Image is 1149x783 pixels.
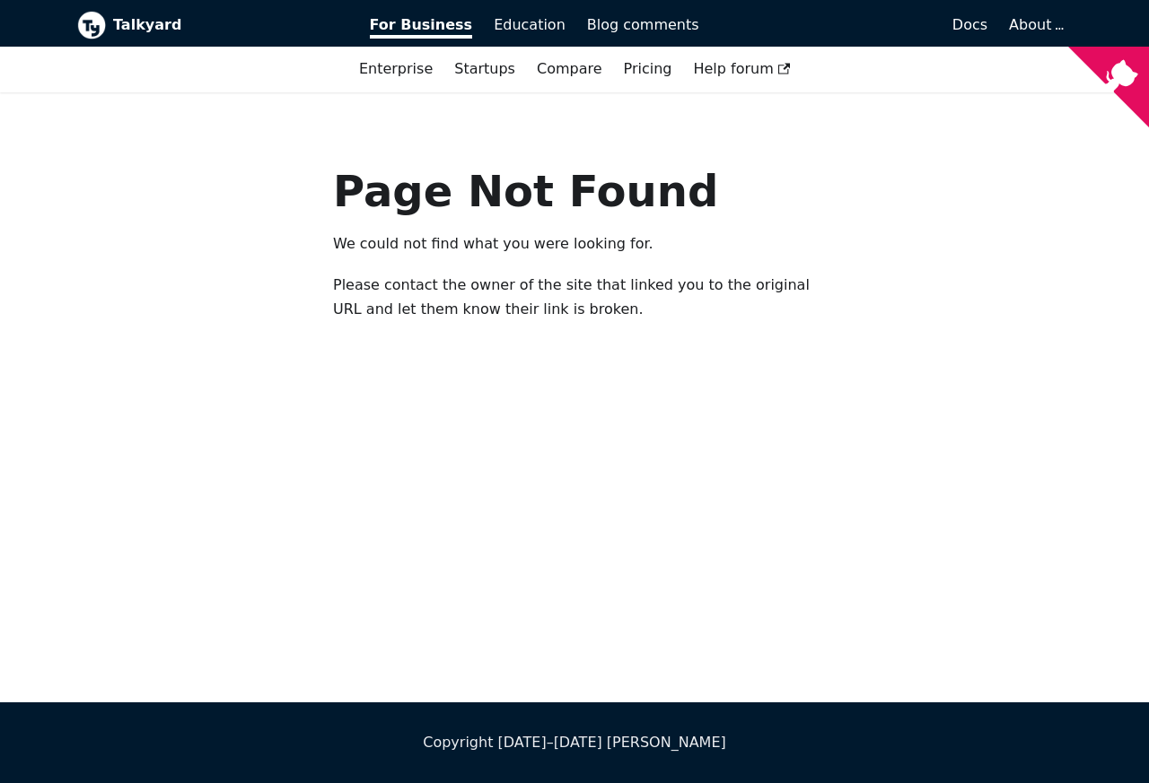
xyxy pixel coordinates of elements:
[537,60,602,77] a: Compare
[587,16,699,33] span: Blog comments
[1009,16,1061,33] a: About
[77,11,106,39] img: Talkyard logo
[682,54,801,84] a: Help forum
[333,274,816,321] p: Please contact the owner of the site that linked you to the original URL and let them know their ...
[333,164,816,218] h1: Page Not Found
[494,16,566,33] span: Education
[359,10,484,40] a: For Business
[348,54,443,84] a: Enterprise
[77,11,345,39] a: Talkyard logoTalkyard
[483,10,576,40] a: Education
[113,13,345,37] b: Talkyard
[370,16,473,39] span: For Business
[952,16,987,33] span: Docs
[443,54,526,84] a: Startups
[613,54,683,84] a: Pricing
[333,232,816,256] p: We could not find what you were looking for.
[576,10,710,40] a: Blog comments
[693,60,790,77] span: Help forum
[710,10,999,40] a: Docs
[77,731,1072,754] div: Copyright [DATE]–[DATE] [PERSON_NAME]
